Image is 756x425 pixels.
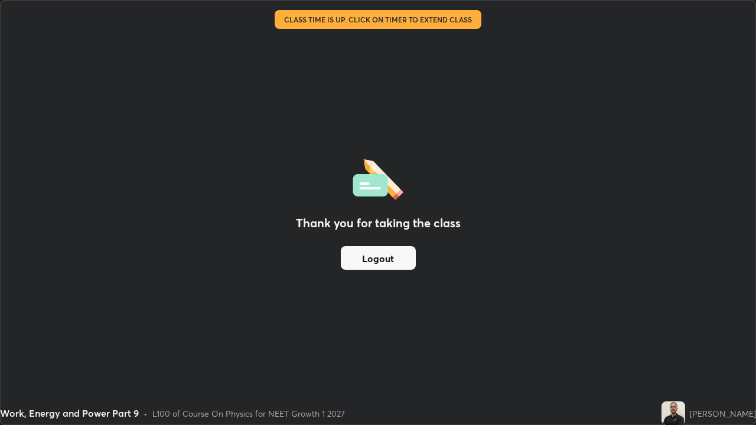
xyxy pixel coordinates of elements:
div: [PERSON_NAME] [690,407,756,420]
img: 8c1fde6419384cb7889f551dfce9ab8f.jpg [661,401,685,425]
h2: Thank you for taking the class [296,214,461,232]
img: offlineFeedback.1438e8b3.svg [353,155,403,200]
div: • [144,407,148,420]
div: L100 of Course On Physics for NEET Growth 1 2027 [152,407,345,420]
button: Logout [341,246,416,270]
